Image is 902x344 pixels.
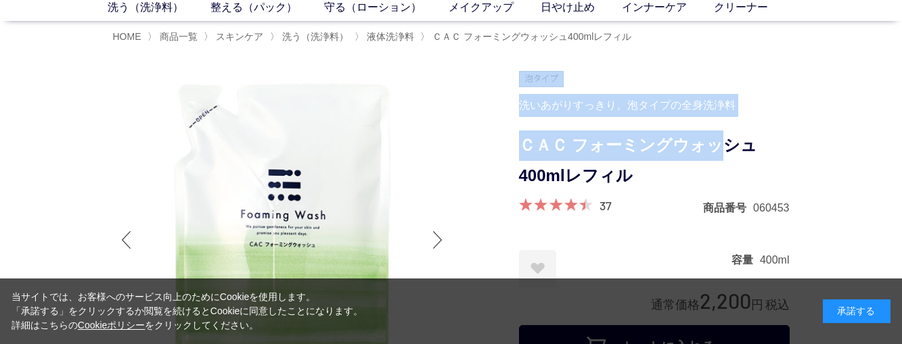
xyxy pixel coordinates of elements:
a: スキンケア [213,31,263,42]
span: スキンケア [216,31,263,42]
span: 液体洗浄料 [367,31,414,42]
dd: 060453 [753,201,789,215]
dt: 商品番号 [703,201,753,215]
span: ＣＡＣ フォーミングウォッシュ400mlレフィル [432,31,631,42]
h1: ＣＡＣ フォーミングウォッシュ400mlレフィル [519,130,790,191]
a: 商品一覧 [157,31,198,42]
div: 承諾する [823,299,890,323]
img: 泡タイプ [519,71,564,87]
a: Cookieポリシー [78,320,145,330]
div: 当サイトでは、お客様へのサービス向上のためにCookieを使用します。 「承諾する」をクリックするか閲覧を続けるとCookieに同意したことになります。 詳細はこちらの をクリックしてください。 [12,290,363,333]
a: 洗う（洗浄料） [279,31,348,42]
li: 〉 [355,30,418,43]
span: 洗う（洗浄料） [282,31,348,42]
li: 〉 [148,30,201,43]
span: 商品一覧 [160,31,198,42]
li: 〉 [270,30,352,43]
li: 〉 [420,30,635,43]
a: お気に入りに登録する [519,250,556,287]
a: 液体洗浄料 [364,31,414,42]
a: HOME [113,31,141,42]
div: 洗いあがりすっきり。泡タイプの全身洗浄料 [519,94,790,117]
dt: 容量 [731,253,760,267]
li: 〉 [204,30,267,43]
a: ＣＡＣ フォーミングウォッシュ400mlレフィル [430,31,631,42]
a: 37 [600,198,612,213]
dd: 400ml [760,253,790,267]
